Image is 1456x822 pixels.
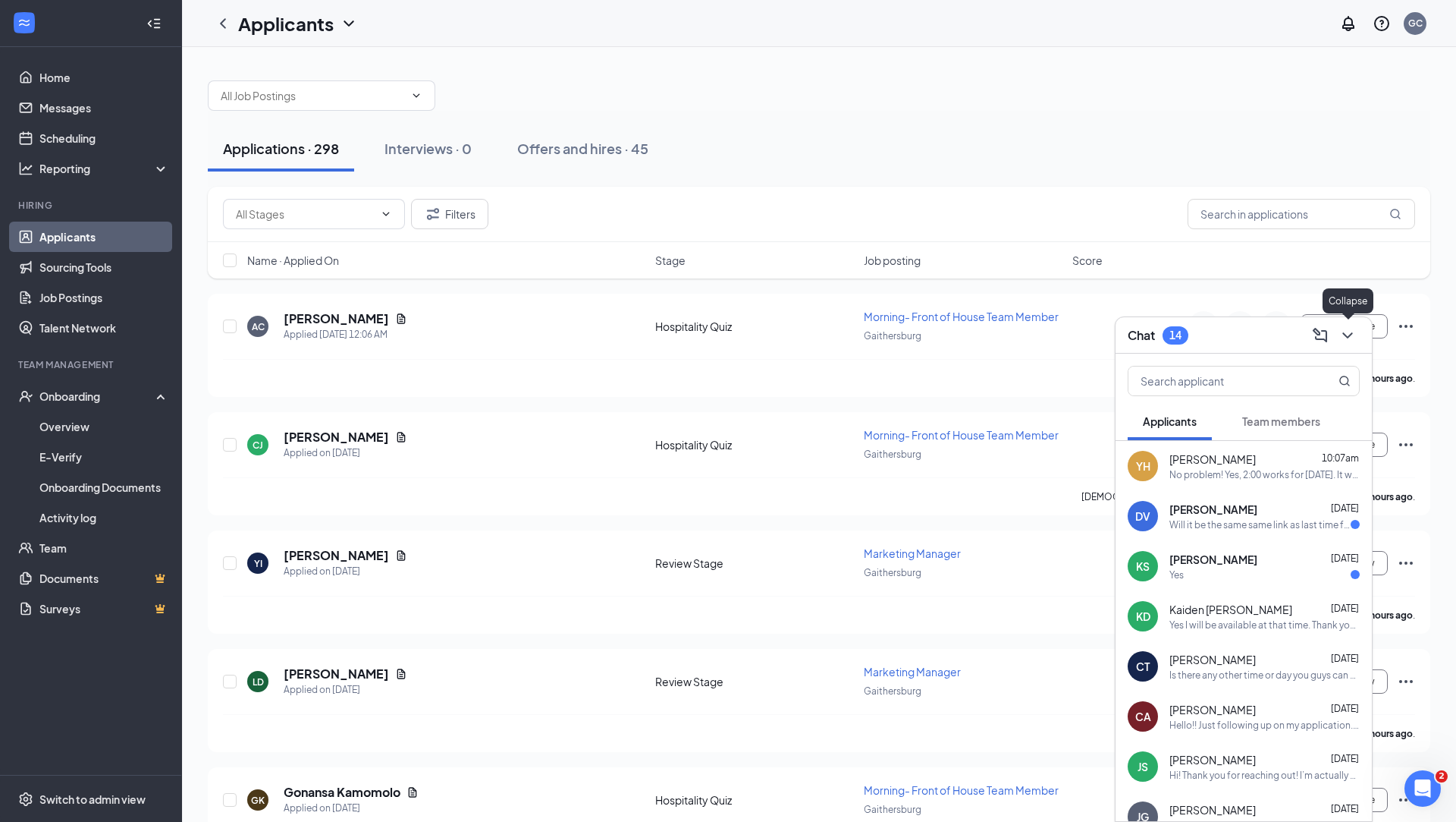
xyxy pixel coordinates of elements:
[655,253,686,268] span: Stage
[1331,553,1359,564] span: [DATE]
[39,389,156,404] div: Onboarding
[1169,568,1184,581] div: Yes
[864,253,921,268] span: Job posting
[1135,509,1150,524] div: DV
[284,682,407,698] div: Applied on [DATE]
[1357,373,1413,384] b: 10 hours ago
[864,310,1059,323] span: Morning- Front of House Team Member
[1331,703,1359,714] span: [DATE]
[1128,367,1308,395] input: Search applicant
[517,139,648,158] div: Offers and hires · 45
[424,205,442,223] svg: Filter
[284,666,389,682] h5: [PERSON_NAME]
[1331,803,1359,814] span: [DATE]
[1335,323,1360,348] button: ChevronDown
[1169,669,1360,682] div: Is there any other time or day you guys can do ?
[864,428,1059,442] span: Morning- Front of House Team Member
[655,319,855,334] div: Hospitality Quiz
[1322,452,1359,464] span: 10:07am
[864,665,961,679] span: Marketing Manager
[864,804,921,815] span: Gaithersburg
[1338,326,1357,345] svg: ChevronDown
[1169,719,1360,732] div: Hello!! Just following up on my application. Thank you so much!
[1242,414,1320,428] span: Team members
[406,786,419,798] svg: Document
[39,222,169,252] a: Applicants
[284,327,407,342] div: Applied [DATE] 12:06 AM
[395,668,407,680] svg: Document
[1081,490,1415,503] p: [DEMOGRAPHIC_DATA][PERSON_NAME] has applied more than .
[1436,770,1448,783] span: 2
[1136,659,1150,674] div: CT
[221,87,404,104] input: All Job Postings
[39,123,169,153] a: Scheduling
[284,801,419,816] div: Applied on [DATE]
[39,313,169,343] a: Talent Network
[1169,702,1256,717] span: [PERSON_NAME]
[1323,288,1373,313] div: Collapse
[1331,603,1359,614] span: [DATE]
[39,472,169,502] a: Onboarding Documents
[39,93,169,123] a: Messages
[18,389,33,404] svg: UserCheck
[1169,652,1256,667] span: [PERSON_NAME]
[254,557,262,570] div: YI
[1397,436,1415,454] svg: Ellipses
[39,282,169,313] a: Job Postings
[1408,17,1423,30] div: GC
[1136,458,1150,474] div: YH
[1373,14,1391,33] svg: QuestionInfo
[252,320,265,333] div: AC
[214,14,232,33] svg: ChevronLeft
[1308,323,1332,348] button: ComposeMessage
[1404,770,1441,807] iframe: Intercom live chat
[1169,452,1256,467] span: [PERSON_NAME]
[1169,502,1257,517] span: [PERSON_NAME]
[1357,728,1413,739] b: 13 hours ago
[384,139,472,158] div: Interviews · 0
[1137,759,1148,774] div: JS
[284,310,389,327] h5: [PERSON_NAME]
[39,792,146,807] div: Switch to admin view
[410,90,422,102] svg: ChevronDown
[1143,414,1197,428] span: Applicants
[1331,753,1359,764] span: [DATE]
[864,449,921,460] span: Gaithersburg
[1128,327,1155,344] h3: Chat
[395,431,407,443] svg: Document
[1397,672,1415,691] svg: Ellipses
[39,161,170,176] div: Reporting
[1169,752,1256,767] span: [PERSON_NAME]
[39,502,169,533] a: Activity log
[18,792,33,807] svg: Settings
[655,556,855,571] div: Review Stage
[1169,602,1292,617] span: Kaiden [PERSON_NAME]
[39,252,169,282] a: Sourcing Tools
[1338,375,1351,387] svg: MagnifyingGlass
[39,594,169,624] a: SurveysCrown
[247,253,339,268] span: Name · Applied On
[1188,199,1415,229] input: Search in applications
[864,546,961,560] span: Marketing Manager
[655,792,855,808] div: Hospitality Quiz
[411,199,488,229] button: Filter Filters
[39,442,169,472] a: E-Verify
[1397,554,1415,572] svg: Ellipses
[1397,317,1415,335] svg: Ellipses
[655,674,855,689] div: Review Stage
[1311,326,1329,345] svg: ComposeMessage
[284,564,407,579] div: Applied on [DATE]
[864,330,921,342] span: Gaithersburg
[1169,619,1360,631] div: Yes I will be available at that time. Thank you so much !
[284,429,389,446] h5: [PERSON_NAME]
[18,358,166,371] div: Team Management
[1169,769,1360,782] div: Hi! Thank you for reaching out! I’m actually still working with [DEMOGRAPHIC_DATA]-fil-A [GEOGRAP...
[238,11,334,36] h1: Applicants
[236,206,374,222] input: All Stages
[39,411,169,442] a: Overview
[1136,559,1150,574] div: KS
[18,199,166,212] div: Hiring
[1331,653,1359,664] span: [DATE]
[284,547,389,564] h5: [PERSON_NAME]
[1169,802,1256,817] span: [PERSON_NAME]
